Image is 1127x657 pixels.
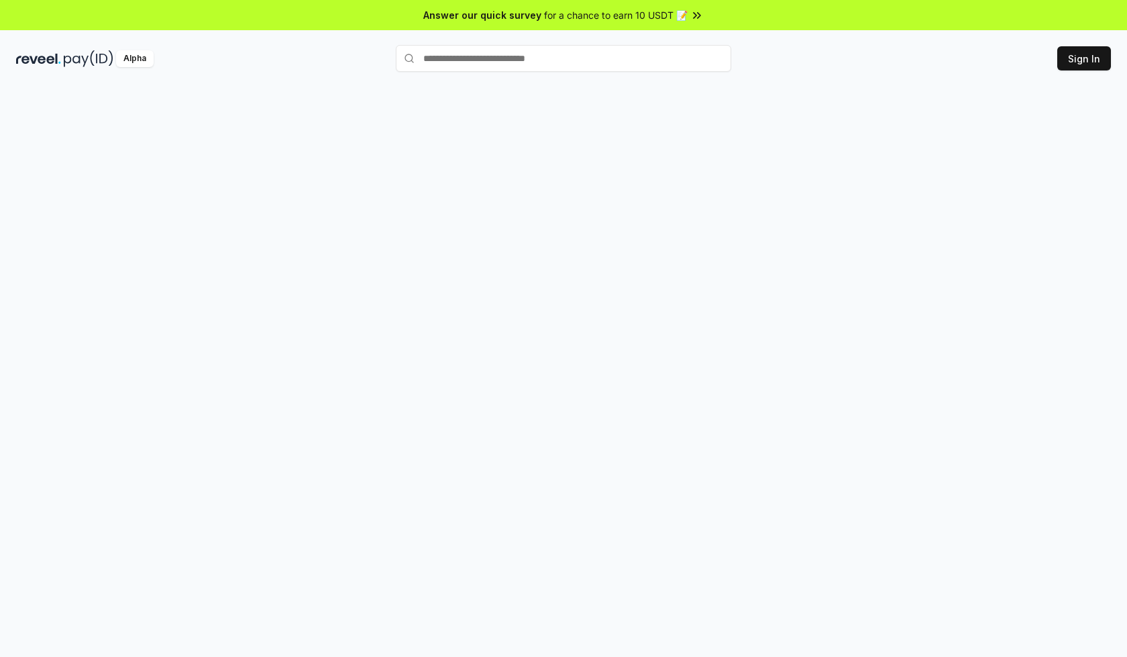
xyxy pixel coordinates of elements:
[1057,46,1111,70] button: Sign In
[423,8,541,22] span: Answer our quick survey
[64,50,113,67] img: pay_id
[116,50,154,67] div: Alpha
[16,50,61,67] img: reveel_dark
[544,8,688,22] span: for a chance to earn 10 USDT 📝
